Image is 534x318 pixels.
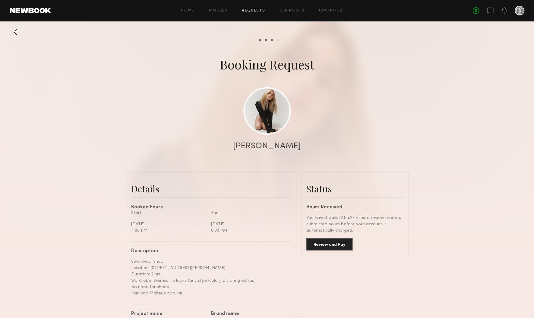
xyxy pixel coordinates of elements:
[306,215,403,234] div: You have 4 days 23 hrs 27 mins to review model’s submitted hours before your account is automatic...
[306,205,403,210] div: Hours Received
[131,249,286,254] div: Description
[220,56,314,73] div: Booking Request
[131,221,207,227] div: [DATE]
[319,9,343,13] a: Favorites
[131,227,207,234] div: 4:00 PM
[242,9,265,13] a: Requests
[211,312,286,316] div: Brand name
[131,259,286,297] div: Swimwear Shoot Location: [STREET_ADDRESS][PERSON_NAME] Duration: 2 hrs Wardrobe: Swimsuit 5 looks...
[181,9,194,13] a: Home
[306,238,352,250] button: Review and Pay
[306,183,403,195] div: Status
[131,210,207,216] div: Start:
[209,9,227,13] a: Models
[211,221,286,227] div: [DATE]
[233,142,301,150] div: [PERSON_NAME]
[211,227,286,234] div: 6:00 PM
[280,9,305,13] a: Job Posts
[131,183,291,195] div: Details
[211,210,286,216] div: End:
[131,205,291,210] div: Booked hours
[131,312,207,316] div: Project name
